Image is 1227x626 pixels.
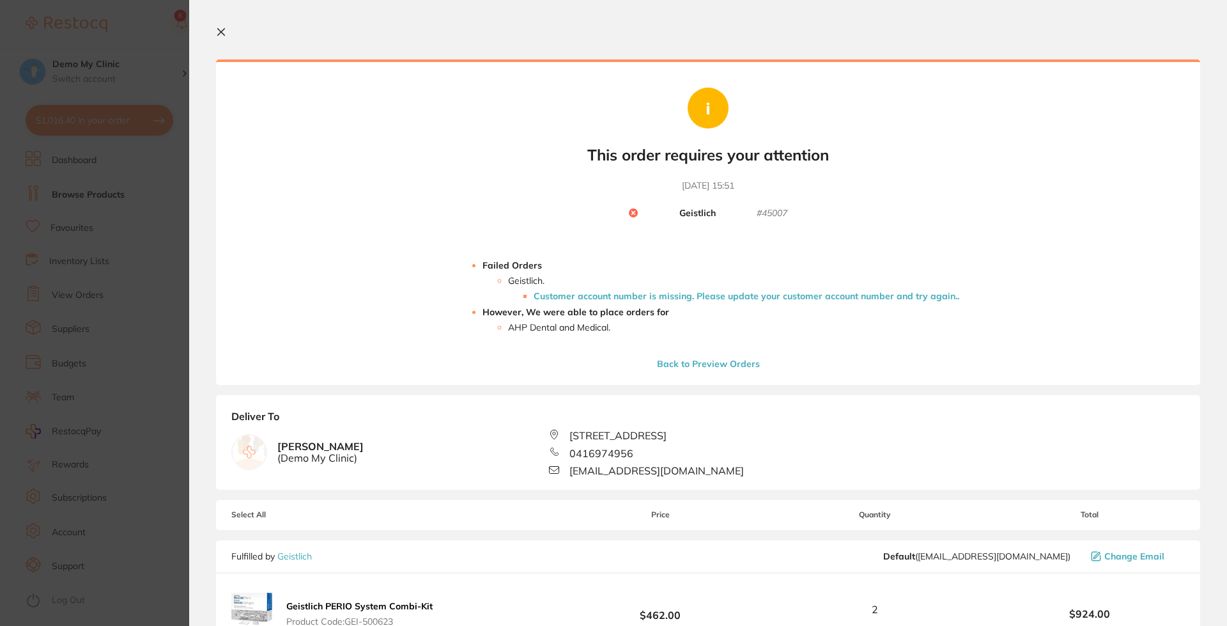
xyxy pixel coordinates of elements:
[757,208,787,219] small: # 45007
[508,276,959,301] li: Geistlich .
[482,306,669,318] strong: However, We were able to place orders for
[653,358,764,370] button: Back to Preview Orders
[231,510,359,519] span: Select All
[587,146,829,164] b: This order requires your attention
[679,208,716,219] b: Geistlich
[872,604,878,615] span: 2
[277,551,312,562] a: Geistlich
[277,441,364,464] b: [PERSON_NAME]
[756,510,994,519] span: Quantity
[231,411,1185,430] b: Deliver To
[534,291,959,301] li: Customer account number is missing. Please update your customer account number and try again. .
[565,510,755,519] span: Price
[508,322,959,333] li: AHP Dental and Medical .
[231,551,312,561] p: Fulfilled by
[569,448,633,459] span: 0416974956
[883,551,1070,561] span: info@geistlich.com.au
[232,435,266,469] img: empty.jpg
[482,260,542,271] strong: Failed Orders
[286,600,433,612] b: Geistlich PERIO System Combi-Kit
[1104,551,1164,561] span: Change Email
[883,551,915,562] b: Default
[1087,551,1185,562] button: Change Email
[569,430,667,441] span: [STREET_ADDRESS]
[994,510,1185,519] span: Total
[994,608,1185,620] b: $924.00
[569,465,744,476] span: [EMAIL_ADDRESS][DOMAIN_NAME]
[682,180,734,192] time: [DATE] 15:51
[565,598,755,622] b: $462.00
[277,452,364,464] span: ( Demo My Clinic )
